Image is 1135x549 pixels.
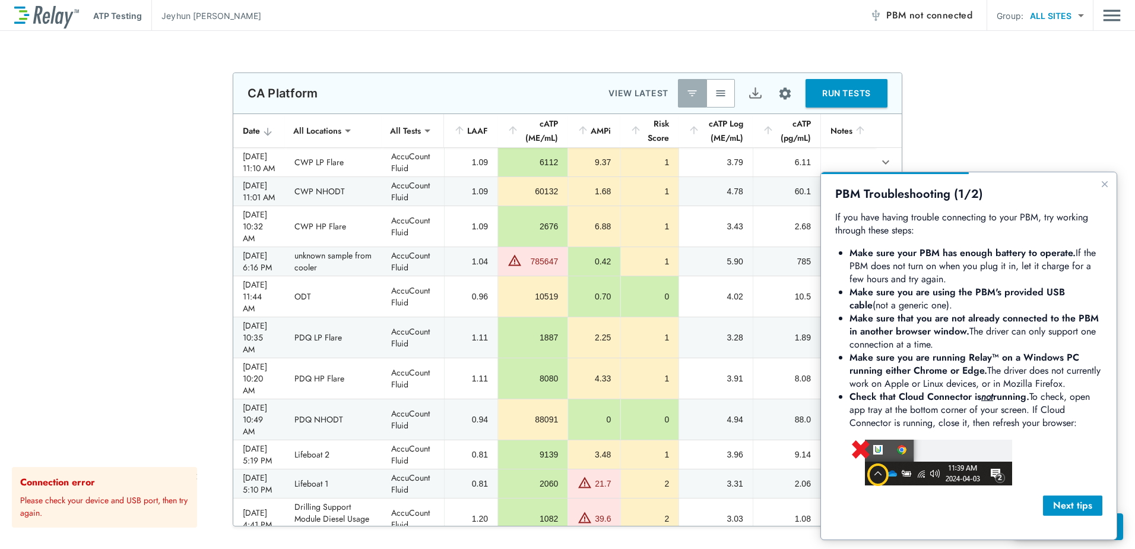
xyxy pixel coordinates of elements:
td: unknown sample from cooler [285,247,382,276]
div: 8.08 [763,373,811,384]
div: 1887 [508,332,558,343]
div: 0.96 [454,291,488,302]
img: Warning [508,253,522,267]
div: [DATE] 5:19 PM [243,443,275,466]
button: expand row [876,152,896,172]
div: cATP Log (ME/mL) [688,116,743,145]
div: 8080 [508,373,558,384]
div: 1.04 [454,255,488,267]
p: Please check your device and USB port, then try again. [20,490,192,519]
p: Jeyhun [PERSON_NAME] [161,10,261,22]
div: 1.89 [763,332,811,343]
div: 60132 [508,185,558,197]
div: 3.79 [689,156,743,168]
td: AccuCount Fluid [382,148,444,176]
div: 4.33 [578,373,611,384]
td: CWP HP Flare [285,206,382,247]
div: 3.03 [689,513,743,525]
button: PBM not connected [865,4,977,27]
div: 1 [630,185,669,197]
div: 1 [630,220,669,232]
div: 9139 [508,449,558,460]
div: 9.14 [763,449,811,460]
div: 1.68 [578,185,611,197]
div: [DATE] 11:01 AM [243,179,275,203]
div: 1 [630,332,669,343]
td: AccuCount Fluid [382,276,444,317]
div: 785647 [525,255,558,267]
div: [DATE] 6:16 PM [243,250,275,273]
div: 785 [763,255,811,267]
div: 2.06 [763,478,811,490]
th: Date [233,114,285,148]
div: [DATE] 5:10 PM [243,472,275,496]
td: AccuCount Fluid [382,440,444,469]
div: 3.91 [689,373,743,384]
div: 88.0 [763,414,811,425]
div: [DATE] 10:35 AM [243,320,275,355]
div: [DATE] 10:32 AM [243,209,275,244]
div: 0 [630,291,669,302]
div: 1.11 [454,373,488,384]
button: RUN TESTS [806,79,887,108]
div: cATP (ME/mL) [507,116,558,145]
div: 2.68 [763,220,811,232]
div: AMPi [577,124,611,138]
div: 3.48 [578,449,611,460]
button: close [196,472,204,481]
div: 4.78 [689,185,743,197]
img: Latest [686,87,698,99]
div: Notes [830,124,866,138]
div: 21.7 [595,478,611,490]
td: AccuCount Fluid [382,399,444,440]
div: 2.25 [578,332,611,343]
div: 10.5 [763,291,811,302]
div: 0 [578,414,611,425]
div: 0.42 [578,255,611,267]
td: AccuCount Fluid [382,358,444,399]
td: AccuCount Fluid [382,317,444,358]
div: 2060 [508,478,558,490]
div: 0.70 [578,291,611,302]
p: CA Platform [248,86,318,100]
div: 1082 [508,513,558,525]
td: Drilling Support Module Diesel Usage Tank [285,498,382,539]
p: ATP Testing [93,10,142,22]
p: Group: [997,10,1023,22]
td: AccuCount Fluid [382,469,444,498]
img: Warning [578,510,592,525]
div: 1 [630,156,669,168]
p: VIEW LATEST [608,86,668,100]
div: 1.11 [454,332,488,343]
td: PDQ HP Flare [285,358,382,399]
button: Main menu [1103,4,1121,27]
div: 0.94 [454,414,488,425]
span: PBM [886,7,972,24]
div: Risk Score [630,116,669,145]
strong: Connection error [20,475,95,489]
div: All Locations [285,119,350,143]
img: Settings Icon [778,86,792,101]
div: 3.43 [689,220,743,232]
div: 2676 [508,220,558,232]
button: Export [741,79,769,108]
td: CWP NHODT [285,177,382,206]
div: 2 [630,513,669,525]
div: [DATE] 4:41 PM [243,507,275,531]
img: Offline Icon [870,10,882,21]
td: Lifeboat 1 [285,469,382,498]
div: 1.09 [454,220,488,232]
